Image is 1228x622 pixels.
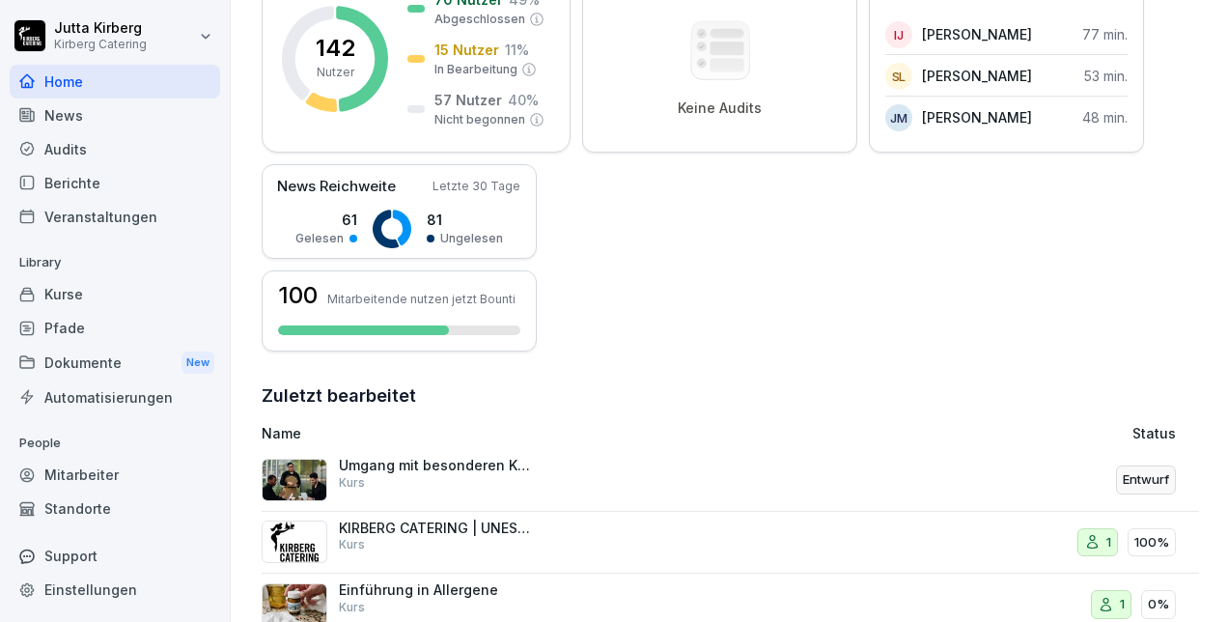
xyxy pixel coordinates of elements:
a: Kurse [10,277,220,311]
p: 57 Nutzer [434,90,502,110]
div: JM [885,104,912,131]
p: [PERSON_NAME] [922,107,1032,127]
p: 1 [1120,595,1125,614]
a: Standorte [10,492,220,525]
p: 53 min. [1084,66,1128,86]
p: 1 [1106,533,1111,552]
a: KIRBERG CATERING | UNESTABLISHED SINCE [DATE]Kurs1100% [262,512,1199,575]
p: 142 [316,37,355,60]
p: 77 min. [1082,24,1128,44]
p: Gelesen [295,230,344,247]
div: SL [885,63,912,90]
a: Veranstaltungen [10,200,220,234]
p: Kurs [339,474,365,492]
a: Pfade [10,311,220,345]
p: Kurs [339,536,365,553]
p: 0% [1148,595,1169,614]
p: Mitarbeitende nutzen jetzt Bounti [327,292,516,306]
a: Mitarbeiter [10,458,220,492]
div: Support [10,539,220,573]
p: Library [10,247,220,278]
h3: 100 [278,284,318,307]
p: Keine Audits [678,99,762,117]
p: Kirberg Catering [54,38,147,51]
p: 61 [295,210,357,230]
p: Einführung in Allergene [339,581,532,599]
p: 48 min. [1082,107,1128,127]
p: 81 [427,210,503,230]
a: Audits [10,132,220,166]
a: Einstellungen [10,573,220,607]
a: Berichte [10,166,220,200]
p: Name [262,423,855,443]
p: Umgang mit besonderen Kunden [339,457,532,474]
p: Ungelesen [440,230,503,247]
p: People [10,428,220,459]
a: Home [10,65,220,99]
div: New [181,352,214,374]
p: 100% [1134,533,1169,552]
p: Jutta Kirberg [54,20,147,37]
img: ibmq16c03v2u1873hyb2ubud.png [262,459,327,501]
a: Automatisierungen [10,381,220,414]
p: News Reichweite [277,176,396,198]
p: 40 % [508,90,539,110]
img: i46egdugay6yxji09ovw546p.png [262,521,327,563]
p: Status [1132,423,1176,443]
p: 15 Nutzer [434,40,499,60]
p: Nutzer [317,64,354,81]
h2: Zuletzt bearbeitet [262,382,1199,410]
div: IJ [885,21,912,48]
p: Abgeschlossen [434,11,525,28]
p: Entwurf [1123,470,1169,490]
p: KIRBERG CATERING | UNESTABLISHED SINCE [DATE] [339,520,532,537]
p: Kurs [339,599,365,616]
p: 11 % [505,40,529,60]
a: News [10,99,220,132]
div: Dokumente [10,345,220,381]
p: Nicht begonnen [434,111,525,128]
p: [PERSON_NAME] [922,66,1032,86]
p: Letzte 30 Tage [433,178,520,195]
p: In Bearbeitung [434,61,517,78]
a: Umgang mit besonderen KundenKursEntwurf [262,449,1199,512]
a: DokumenteNew [10,345,220,381]
p: [PERSON_NAME] [922,24,1032,44]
